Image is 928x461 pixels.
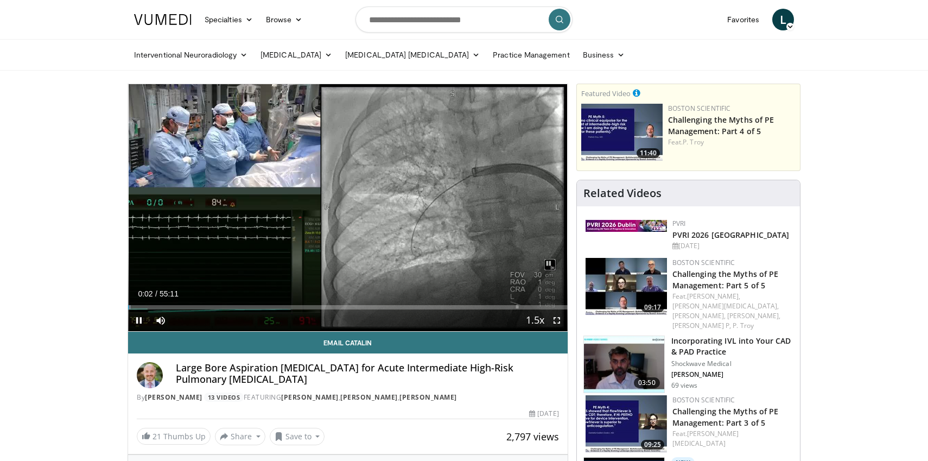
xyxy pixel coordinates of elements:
[721,9,766,30] a: Favorites
[672,311,726,320] a: [PERSON_NAME],
[586,395,667,452] img: 82703e6a-145d-463d-93aa-0811cc9f6235.150x105_q85_crop-smart_upscale.jpg
[668,104,731,113] a: Boston Scientific
[586,220,667,232] img: 33783847-ac93-4ca7-89f8-ccbd48ec16ca.webp.150x105_q85_autocrop_double_scale_upscale_version-0.2.jpg
[672,230,790,240] a: PVRI 2026 [GEOGRAPHIC_DATA]
[155,289,157,298] span: /
[672,269,779,291] a: Challenging the Myths of PE Management: Part 5 of 5
[254,44,339,66] a: [MEDICAL_DATA]
[586,395,667,452] a: 09:25
[672,406,779,428] a: Challenging the Myths of PE Management: Part 3 of 5
[128,310,150,331] button: Pause
[281,393,339,402] a: [PERSON_NAME]
[583,187,662,200] h4: Related Videos
[687,292,740,301] a: [PERSON_NAME],
[138,289,152,298] span: 0:02
[672,219,686,228] a: PVRI
[529,409,558,419] div: [DATE]
[671,381,698,390] p: 69 views
[339,44,486,66] a: [MEDICAL_DATA] [MEDICAL_DATA]
[128,44,254,66] a: Interventional Neuroradiology
[128,332,568,353] a: Email Catalin
[399,393,457,402] a: [PERSON_NAME]
[128,305,568,310] div: Progress Bar
[355,7,573,33] input: Search topics, interventions
[134,14,192,25] img: VuMedi Logo
[584,336,664,393] img: 4a6eaadb-1133-44ac-827a-14b068d082c7.150x105_q85_crop-smart_upscale.jpg
[672,395,735,405] a: Boston Scientific
[733,321,754,330] a: P. Troy
[340,393,398,402] a: [PERSON_NAME]
[637,148,660,158] span: 11:40
[672,292,791,331] div: Feat.
[152,431,161,441] span: 21
[150,310,171,331] button: Mute
[581,89,631,98] small: Featured Video
[671,336,793,357] h3: Incorporating IVL into Your CAD & PAD Practice
[772,9,794,30] a: L
[727,311,780,320] a: [PERSON_NAME],
[672,258,735,267] a: Boston Scientific
[641,440,664,450] span: 09:25
[137,393,559,402] div: By FEATURING , ,
[137,362,163,388] img: Avatar
[524,310,546,331] button: Playback Rate
[128,84,568,332] video-js: Video Player
[270,428,325,445] button: Save to
[576,44,632,66] a: Business
[683,137,704,147] a: P. Troy
[506,430,559,443] span: 2,797 views
[581,104,663,161] img: d5b042fb-44bd-4213-87e0-b0808e5010e8.150x105_q85_crop-smart_upscale.jpg
[672,321,732,330] a: [PERSON_NAME] P,
[546,310,568,331] button: Fullscreen
[586,258,667,315] img: d3a40690-55f2-4697-9997-82bd166d25a9.150x105_q85_crop-smart_upscale.jpg
[668,137,796,147] div: Feat.
[672,241,791,251] div: [DATE]
[672,429,739,448] a: [PERSON_NAME][MEDICAL_DATA]
[176,362,559,386] h4: Large Bore Aspiration [MEDICAL_DATA] for Acute Intermediate High-Risk Pulmonary [MEDICAL_DATA]
[160,289,179,298] span: 55:11
[671,359,793,368] p: Shockwave Medical
[581,104,663,161] a: 11:40
[259,9,309,30] a: Browse
[486,44,576,66] a: Practice Management
[586,258,667,315] a: 09:17
[672,429,791,449] div: Feat.
[145,393,202,402] a: [PERSON_NAME]
[671,370,793,379] p: [PERSON_NAME]
[668,115,774,136] a: Challenging the Myths of PE Management: Part 4 of 5
[641,302,664,312] span: 09:17
[583,336,793,393] a: 03:50 Incorporating IVL into Your CAD & PAD Practice Shockwave Medical [PERSON_NAME] 69 views
[198,9,259,30] a: Specialties
[215,428,265,445] button: Share
[672,301,779,311] a: [PERSON_NAME][MEDICAL_DATA],
[137,428,211,445] a: 21 Thumbs Up
[634,377,660,388] span: 03:50
[204,393,244,402] a: 13 Videos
